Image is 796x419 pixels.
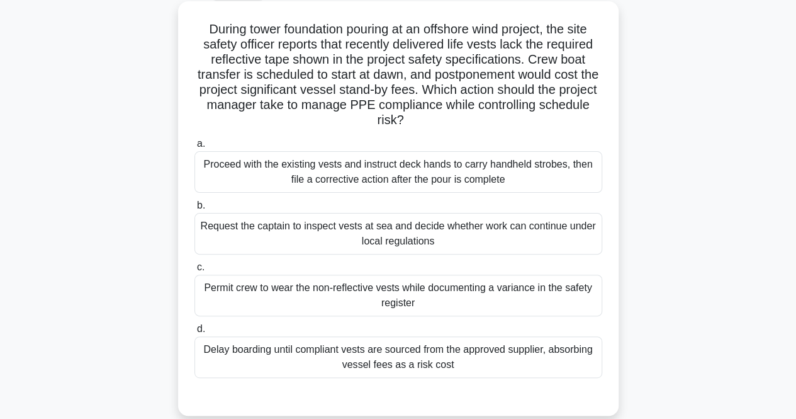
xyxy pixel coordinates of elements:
div: Delay boarding until compliant vests are sourced from the approved supplier, absorbing vessel fee... [194,336,602,378]
h5: During tower foundation pouring at an offshore wind project, the site safety officer reports that... [193,21,603,129]
div: Proceed with the existing vests and instruct deck hands to carry handheld strobes, then file a co... [194,151,602,193]
span: a. [197,138,205,149]
span: d. [197,323,205,334]
span: b. [197,200,205,210]
span: c. [197,261,205,272]
div: Request the captain to inspect vests at sea and decide whether work can continue under local regu... [194,213,602,255]
div: Permit crew to wear the non-reflective vests while documenting a variance in the safety register [194,275,602,316]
